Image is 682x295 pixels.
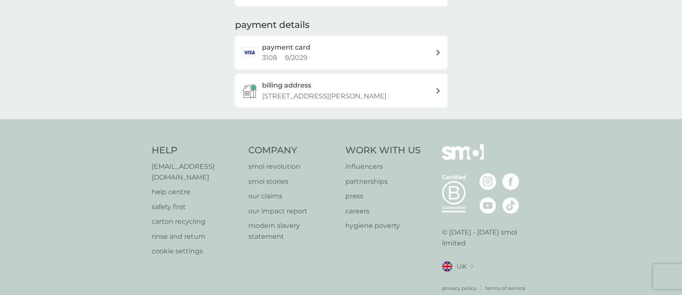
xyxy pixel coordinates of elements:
img: visit the smol Tiktok page [502,197,519,214]
a: press [345,191,421,202]
img: select a new location [471,264,473,269]
a: [EMAIL_ADDRESS][DOMAIN_NAME] [152,161,240,182]
span: 3108 [262,54,277,62]
a: payment card3108 9/2029 [235,36,447,70]
img: visit the smol Youtube page [480,197,496,214]
a: terms of service [485,284,525,292]
a: influencers [345,161,421,172]
img: UK flag [442,261,452,272]
p: © [DATE] - [DATE] smol limited [442,227,531,248]
h4: Help [152,144,240,157]
a: modern slavery statement [248,220,337,242]
a: smol revolution [248,161,337,172]
img: visit the smol Instagram page [480,173,496,190]
h4: Company [248,144,337,157]
a: smol stories [248,176,337,187]
a: our claims [248,191,337,202]
a: rinse and return [152,231,240,242]
h4: Work With Us [345,144,421,157]
a: hygiene poverty [345,220,421,231]
h2: payment card [262,42,310,53]
a: careers [345,206,421,217]
a: our impact report [248,206,337,217]
a: carton recycling [152,216,240,227]
img: visit the smol Facebook page [502,173,519,190]
a: privacy policy [442,284,477,292]
span: UK [457,261,467,272]
a: help centre [152,187,240,197]
span: 9 / 2029 [285,54,307,62]
button: billing address[STREET_ADDRESS][PERSON_NAME] [235,74,447,107]
h3: billing address [262,80,311,91]
a: cookie settings [152,246,240,257]
img: smol [442,144,484,172]
p: [STREET_ADDRESS][PERSON_NAME] [262,91,387,102]
a: partnerships [345,176,421,187]
h2: payment details [235,19,310,32]
a: safety first [152,202,240,212]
